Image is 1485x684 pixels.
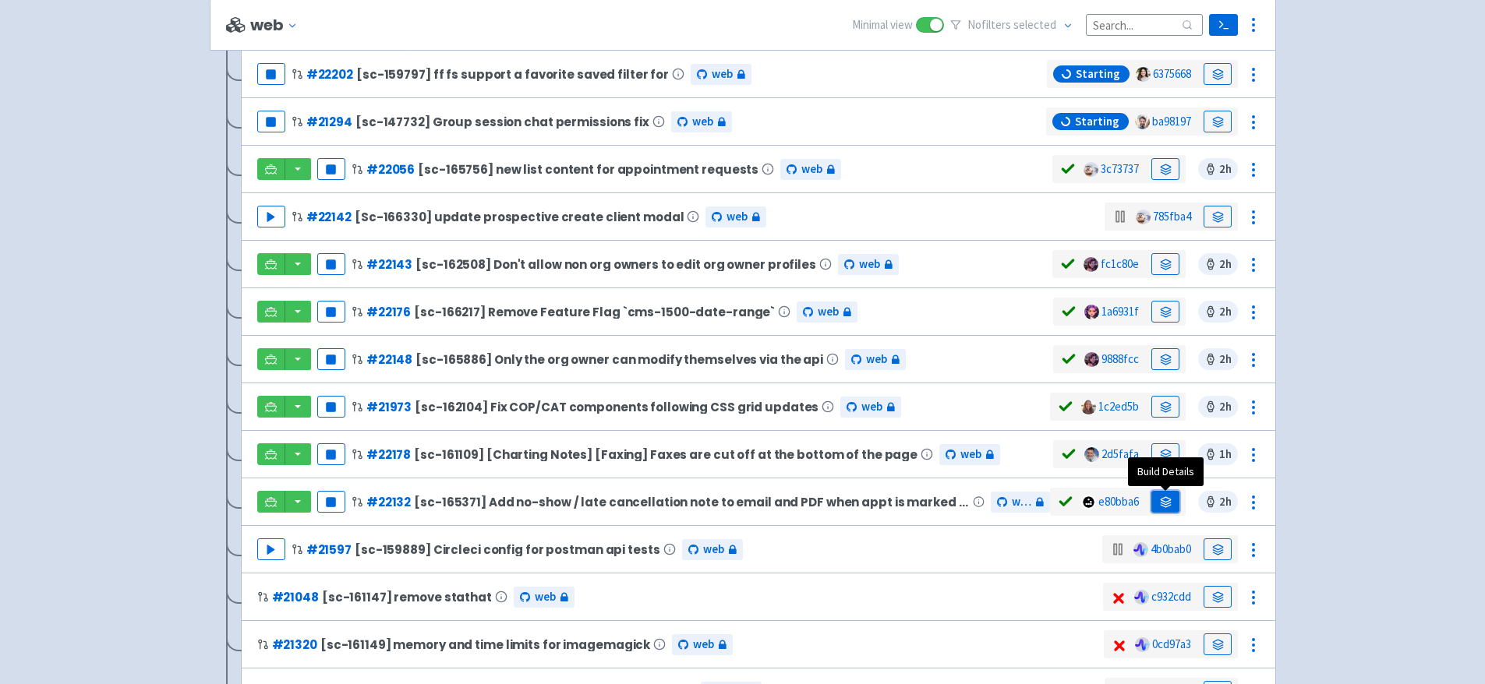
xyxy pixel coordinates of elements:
a: #22178 [366,446,411,463]
a: web [671,111,732,132]
span: web [859,256,880,273]
span: [Sc-166330] update prospective create client modal [355,210,684,224]
a: fc1c80e [1101,256,1139,271]
a: web [939,444,1000,465]
span: 2 h [1198,253,1238,275]
span: Starting [1076,66,1120,82]
span: web [861,398,882,416]
button: Pause [317,491,345,513]
a: e80bba6 [1098,494,1139,509]
span: [sc-165371] Add no-show / late cancellation note to email and PDF when appt is marked as such [414,495,970,509]
span: Minimal view [852,16,913,34]
span: [sc-161109] [Charting Notes] [Faxing] Faxes are cut off at the bottom of the page [414,448,918,461]
span: web [1012,493,1031,511]
a: Terminal [1209,14,1238,36]
span: web [535,588,556,606]
a: #21973 [366,399,412,415]
button: Pause [317,396,345,418]
span: web [727,208,748,226]
button: Play [257,206,285,227]
span: web [960,446,981,464]
a: #22132 [366,494,411,510]
span: [sc-159797] ff fs support a favorite saved filter for [356,68,669,81]
a: #22143 [366,256,412,273]
span: 2 h [1198,396,1238,418]
a: web [780,159,841,180]
a: 2d5fafa [1101,446,1139,461]
a: 1c2ed5b [1098,399,1139,414]
a: 4b0bab0 [1151,541,1191,556]
a: web [840,397,901,418]
span: 2 h [1198,158,1238,180]
span: 2 h [1198,301,1238,323]
span: [sc-161147] remove stathat [322,591,492,604]
span: [sc-161149] memory and time limits for imagemagick [320,638,650,651]
span: No filter s [967,16,1056,34]
span: [sc-165886] Only the org owner can modify themselves via the api [415,353,823,366]
span: web [866,351,887,368]
a: #22056 [366,161,415,178]
button: Pause [317,443,345,465]
button: Play [257,538,285,560]
span: [sc-162104] Fix COP/CAT components following CSS grid updates [415,400,819,414]
span: 2 h [1198,348,1238,370]
a: web [838,254,899,275]
button: Pause [317,253,345,275]
a: web [991,492,1050,513]
span: web [692,113,713,131]
a: web [682,539,743,560]
a: web [672,634,733,655]
button: Pause [317,158,345,180]
a: #21048 [272,589,319,605]
button: Pause [317,348,345,370]
a: #22148 [366,351,412,368]
a: 6375668 [1153,66,1191,81]
span: selected [1013,17,1056,32]
span: [sc-166217] Remove Feature Flag `cms-1500-date-range` [414,305,775,319]
span: 1 h [1198,443,1238,465]
a: #22142 [306,209,352,225]
span: web [801,160,822,178]
a: 9888fcc [1101,351,1139,366]
a: web [705,206,766,227]
span: web [818,303,839,321]
span: web [693,636,714,654]
button: Pause [257,63,285,85]
a: ba98197 [1152,114,1191,129]
button: Pause [257,111,285,132]
button: Pause [317,301,345,323]
span: 2 h [1198,491,1238,513]
a: c932cdd [1151,589,1191,604]
a: #22176 [366,304,411,320]
a: 0cd97a3 [1152,636,1191,651]
a: 1a6931f [1101,304,1139,319]
input: Search... [1086,14,1203,35]
span: [sc-165756] new list content for appointment requests [418,163,758,176]
a: 3c73737 [1101,161,1139,176]
span: [sc-147732] Group session chat permissions fix [355,115,649,129]
a: #21294 [306,114,352,130]
a: #22202 [306,66,353,83]
span: [sc-159889] Circleci config for postman api tests [355,543,660,556]
a: web [514,587,575,608]
a: #21320 [272,636,317,653]
a: web [691,64,751,85]
span: Starting [1075,114,1119,129]
a: web [797,301,857,323]
a: 785fba4 [1153,209,1191,224]
button: web [250,16,304,34]
span: web [712,65,733,83]
a: web [845,349,906,370]
span: [sc-162508] Don't allow non org owners to edit org owner profiles [415,258,816,271]
a: #21597 [306,541,352,558]
span: web [703,541,724,559]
